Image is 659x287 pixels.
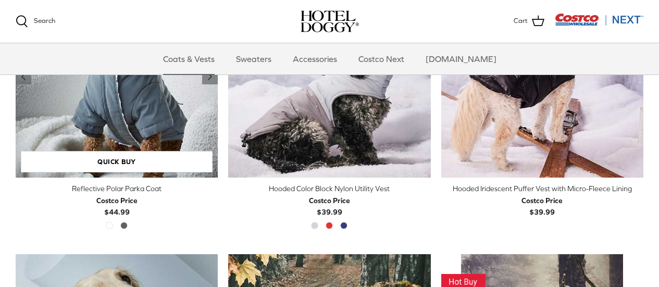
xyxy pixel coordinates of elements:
img: Costco Next [555,13,643,26]
img: hoteldoggycom [301,10,359,32]
a: Quick buy [21,151,213,172]
span: Search [34,17,55,24]
div: Costco Price [96,195,138,206]
div: Reflective Polar Parka Coat [16,183,218,194]
a: Sweaters [227,43,281,74]
b: $39.99 [309,195,350,216]
span: Cart [514,16,528,27]
div: Costco Price [521,195,563,206]
a: Hooded Iridescent Puffer Vest with Micro-Fleece Lining Costco Price$39.99 [441,183,643,218]
div: Costco Price [309,195,350,206]
a: Reflective Polar Parka Coat Costco Price$44.99 [16,183,218,218]
a: Visit Costco Next [555,20,643,28]
b: $44.99 [96,195,138,216]
a: Hooded Color Block Nylon Utility Vest Costco Price$39.99 [228,183,430,218]
div: Hooded Iridescent Puffer Vest with Micro-Fleece Lining [441,183,643,194]
a: Coats & Vests [154,43,224,74]
a: hoteldoggy.com hoteldoggycom [301,10,359,32]
a: Accessories [283,43,346,74]
a: Search [16,15,55,28]
b: $39.99 [521,195,563,216]
a: Cart [514,15,544,28]
a: Previous [202,69,218,84]
a: Previous [16,69,31,84]
div: Hooded Color Block Nylon Utility Vest [228,183,430,194]
a: Costco Next [349,43,414,74]
a: [DOMAIN_NAME] [416,43,506,74]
